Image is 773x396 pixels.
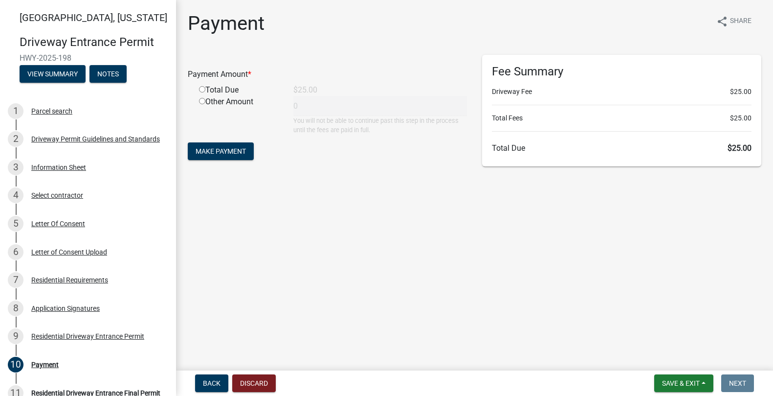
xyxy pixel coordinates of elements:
[31,277,108,283] div: Residential Requirements
[89,70,127,78] wm-modal-confirm: Notes
[730,87,751,97] span: $25.00
[8,131,23,147] div: 2
[31,333,144,340] div: Residential Driveway Entrance Permit
[8,160,23,175] div: 3
[192,96,286,135] div: Other Amount
[20,70,86,78] wm-modal-confirm: Summary
[89,65,127,83] button: Notes
[730,16,751,27] span: Share
[188,12,265,35] h1: Payment
[195,374,228,392] button: Back
[8,244,23,260] div: 6
[196,147,246,155] span: Make Payment
[192,84,286,96] div: Total Due
[31,192,83,199] div: Select contractor
[188,142,254,160] button: Make Payment
[31,164,86,171] div: Information Sheet
[20,53,156,63] span: HWY-2025-198
[654,374,713,392] button: Save & Exit
[8,103,23,119] div: 1
[8,187,23,203] div: 4
[662,379,700,387] span: Save & Exit
[31,305,100,312] div: Application Signatures
[203,379,221,387] span: Back
[492,65,752,79] h6: Fee Summary
[8,301,23,316] div: 8
[20,65,86,83] button: View Summary
[31,220,85,227] div: Letter Of Consent
[232,374,276,392] button: Discard
[20,12,167,23] span: [GEOGRAPHIC_DATA], [US_STATE]
[708,12,759,31] button: shareShare
[716,16,728,27] i: share
[31,361,59,368] div: Payment
[20,35,168,49] h4: Driveway Entrance Permit
[721,374,754,392] button: Next
[492,87,752,97] li: Driveway Fee
[31,249,107,256] div: Letter of Consent Upload
[8,357,23,373] div: 10
[492,113,752,123] li: Total Fees
[728,143,751,153] span: $25.00
[31,136,160,142] div: Driveway Permit Guidelines and Standards
[31,108,72,115] div: Parcel search
[492,143,752,153] h6: Total Due
[729,379,746,387] span: Next
[180,69,475,80] div: Payment Amount
[8,272,23,288] div: 7
[8,328,23,344] div: 9
[8,216,23,232] div: 5
[730,113,751,123] span: $25.00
